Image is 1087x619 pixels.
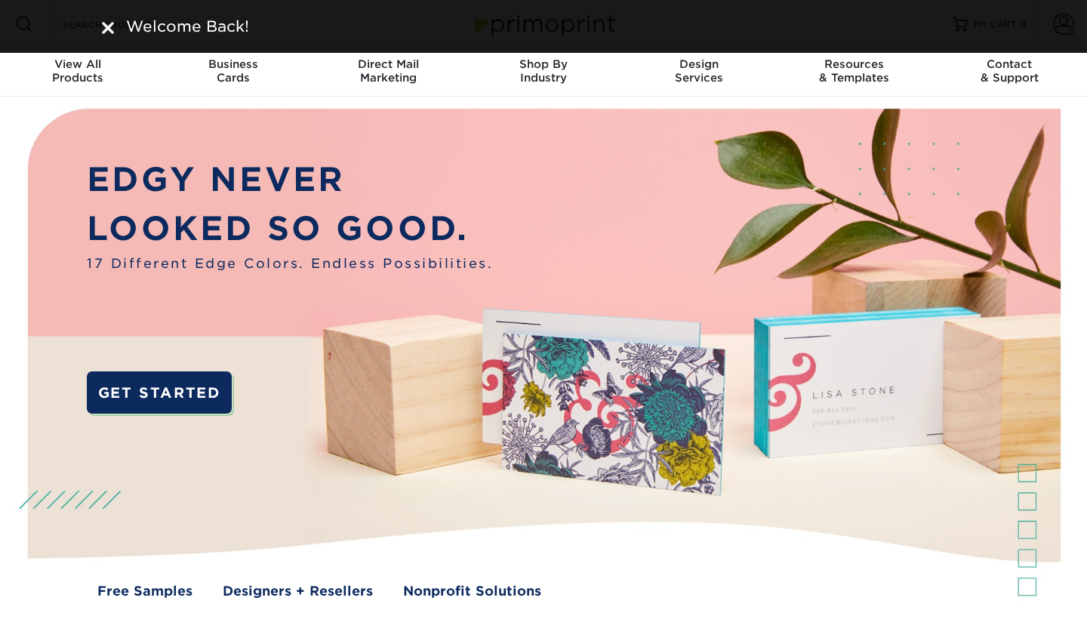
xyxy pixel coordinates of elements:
[310,57,466,85] div: Marketing
[156,57,311,85] div: Cards
[87,371,231,414] a: GET STARTED
[931,48,1087,97] a: Contact& Support
[156,57,311,71] span: Business
[466,57,621,71] span: Shop By
[310,48,466,97] a: Direct MailMarketing
[621,48,777,97] a: DesignServices
[777,57,932,85] div: & Templates
[310,57,466,71] span: Direct Mail
[156,48,311,97] a: BusinessCards
[126,17,249,35] span: Welcome Back!
[466,48,621,97] a: Shop ByIndustry
[87,205,493,254] p: LOOKED SO GOOD.
[466,57,621,85] div: Industry
[931,57,1087,85] div: & Support
[97,581,192,601] a: Free Samples
[223,581,373,601] a: Designers + Resellers
[777,48,932,97] a: Resources& Templates
[621,57,777,85] div: Services
[621,57,777,71] span: Design
[931,57,1087,71] span: Contact
[102,22,114,34] img: close
[87,254,493,273] span: 17 Different Edge Colors. Endless Possibilities.
[403,581,541,601] a: Nonprofit Solutions
[777,57,932,71] span: Resources
[87,156,493,205] p: EDGY NEVER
